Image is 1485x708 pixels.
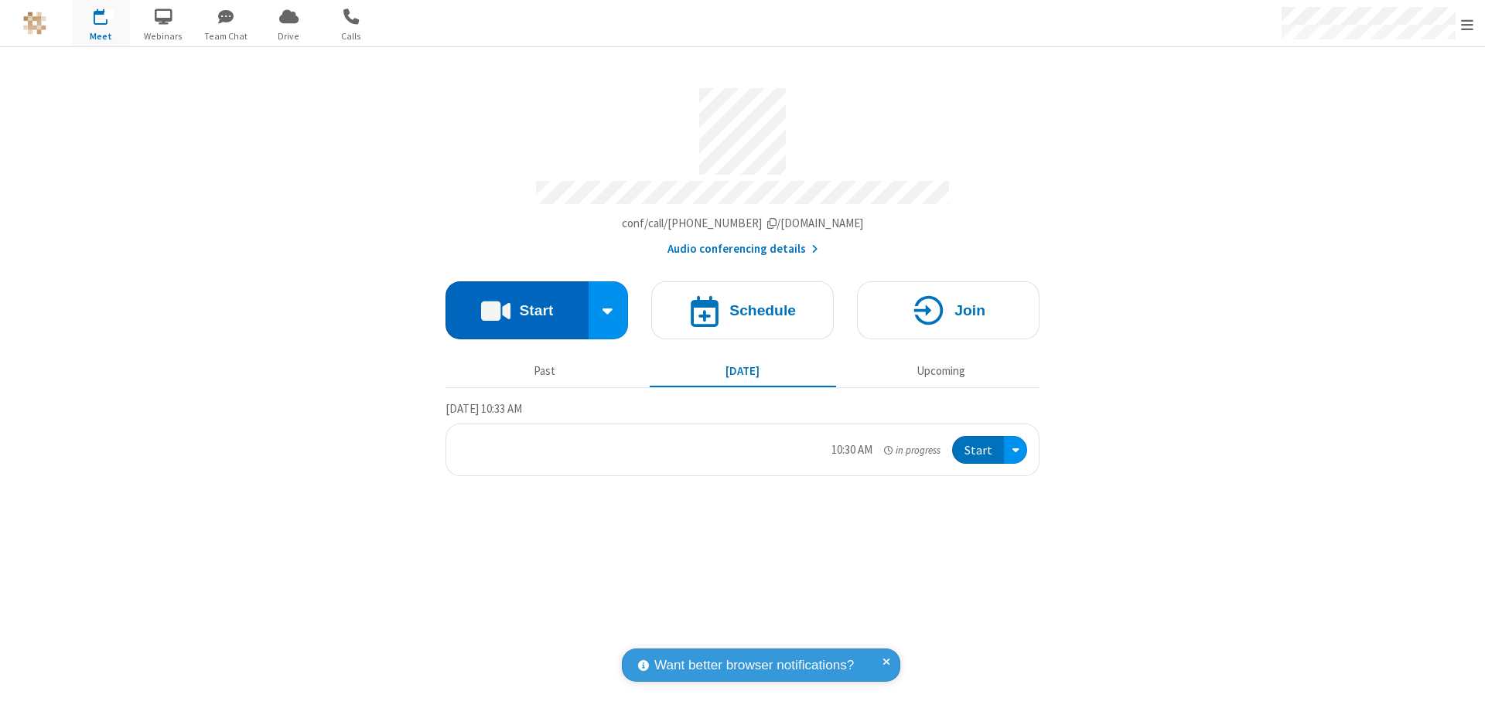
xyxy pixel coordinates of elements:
[260,29,318,43] span: Drive
[1004,436,1027,465] div: Open menu
[104,9,114,20] div: 1
[831,441,872,459] div: 10:30 AM
[445,281,589,339] button: Start
[589,281,629,339] div: Start conference options
[323,29,381,43] span: Calls
[23,12,46,35] img: QA Selenium DO NOT DELETE OR CHANGE
[135,29,193,43] span: Webinars
[622,216,864,230] span: Copy my meeting room link
[857,281,1039,339] button: Join
[197,29,255,43] span: Team Chat
[72,29,130,43] span: Meet
[651,281,834,339] button: Schedule
[884,443,940,458] em: in progress
[954,303,985,318] h4: Join
[667,240,818,258] button: Audio conferencing details
[650,356,836,386] button: [DATE]
[654,655,854,676] span: Want better browser notifications?
[622,215,864,233] button: Copy my meeting room linkCopy my meeting room link
[452,356,638,386] button: Past
[848,356,1034,386] button: Upcoming
[445,77,1039,258] section: Account details
[445,400,1039,477] section: Today's Meetings
[729,303,796,318] h4: Schedule
[952,436,1004,465] button: Start
[445,401,522,416] span: [DATE] 10:33 AM
[519,303,553,318] h4: Start
[1446,668,1473,697] iframe: Chat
